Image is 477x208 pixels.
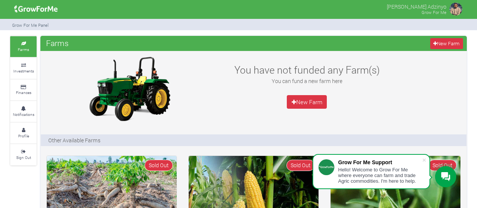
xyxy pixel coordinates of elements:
p: Other Available Farms [48,136,100,144]
a: Farms [10,36,37,57]
span: Sold Out [428,160,457,171]
p: You can fund a new farm here [225,77,389,85]
a: Sign Out [10,144,37,165]
a: Profile [10,123,37,143]
small: Farms [18,47,29,52]
span: Sold Out [145,160,173,171]
img: growforme image [12,2,60,17]
small: Notifications [13,112,34,117]
small: Finances [16,90,31,95]
small: Sign Out [16,155,31,160]
span: Sold Out [286,160,315,171]
small: Grow For Me Panel [12,22,49,28]
span: Farms [44,35,71,51]
img: growforme image [448,2,463,17]
small: Profile [18,133,29,139]
div: Hello! Welcome to Grow For Me where everyone can farm and trade Agric commodities. I'm here to help. [338,167,422,184]
h3: You have not funded any Farm(s) [225,64,389,76]
div: Grow For Me Support [338,159,422,165]
small: Grow For Me [422,9,446,15]
a: Finances [10,80,37,100]
small: Investments [13,68,34,74]
img: growforme image [82,55,177,123]
a: Notifications [10,101,37,122]
a: Investments [10,58,37,79]
p: [PERSON_NAME] Adzinyo [387,2,446,11]
a: New Farm [430,38,463,49]
a: New Farm [287,95,327,109]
